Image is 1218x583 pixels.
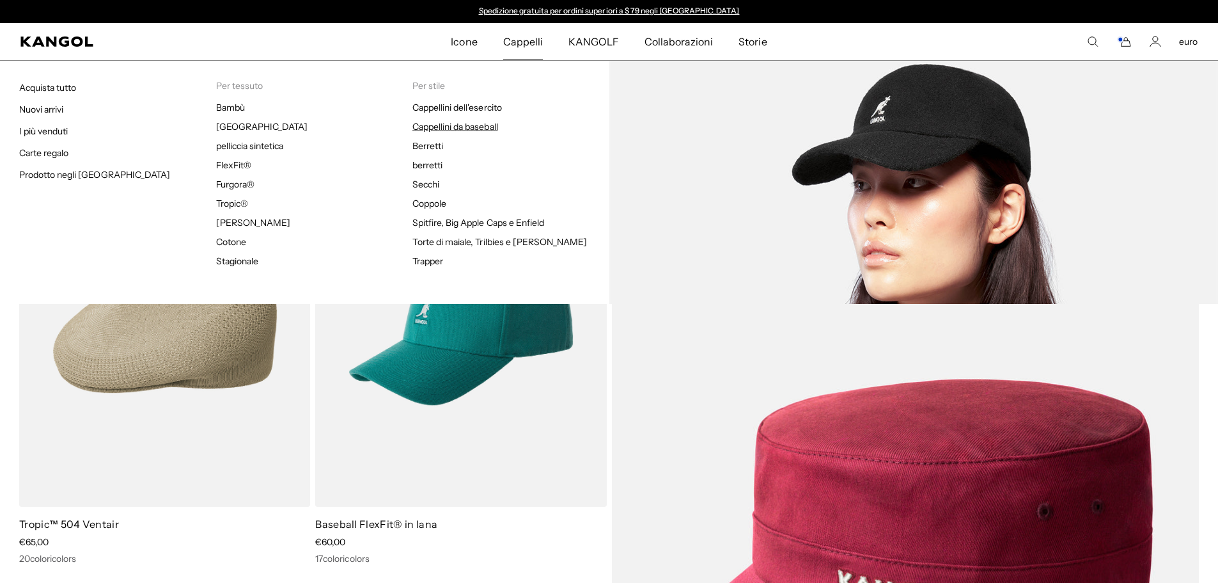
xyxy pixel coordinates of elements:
[412,102,502,113] a: Cappellini dell'esercito
[412,217,544,228] a: Spitfire, Big Apple Caps e Enfield
[1179,36,1198,47] button: euro
[216,255,258,267] a: Stagionale
[216,80,263,92] font: Per tessuto
[216,102,245,113] a: Bambù
[19,141,310,507] img: Tropic™ 504 Ventair
[503,35,543,48] font: Cappelli
[568,35,619,48] font: KANGOLF
[438,23,490,60] a: Icone
[30,553,52,564] font: colori
[216,159,251,171] a: FlexFit®
[478,6,741,17] div: Annuncio
[216,236,246,248] a: Cotone
[20,36,299,47] a: Kangol
[1087,36,1098,47] summary: Cerca qui
[216,140,284,152] a: pelliccia sintetica
[19,147,68,159] a: Carte regalo
[478,6,741,17] slideshow-component: Barra degli annunci
[412,159,442,171] a: berretti
[19,104,63,115] a: Nuovi arrivi
[412,236,587,248] a: Torte di maiale, Trilbies e [PERSON_NAME]
[315,518,437,531] a: Baseball FlexFit® in lana
[19,125,68,137] a: I più venduti
[412,121,498,132] a: Cappellini da baseball
[451,35,477,48] font: Icone
[323,553,345,564] font: colori
[216,179,254,190] a: Furgora®
[19,169,170,180] a: Prodotto negli [GEOGRAPHIC_DATA]
[738,35,767,48] font: Storie
[315,141,606,507] img: Baseball FlexFit® in lana
[19,518,119,531] a: Tropic™ 504 Ventair
[490,23,556,60] a: Cappelli
[19,536,49,548] font: €65,00
[315,536,345,548] font: €60,00
[1150,36,1161,47] a: Account
[412,179,439,190] a: Secchi
[412,255,443,267] a: Trapper
[19,553,30,564] font: 20
[412,198,446,209] a: Coppole
[412,140,443,152] a: Berretti
[216,217,290,228] a: [PERSON_NAME]
[478,6,741,17] div: 1 di 2
[556,23,632,60] a: KANGOLF
[216,121,308,132] a: [GEOGRAPHIC_DATA]
[315,553,323,564] font: 17
[412,80,445,92] font: Per stile
[19,82,76,93] a: Acquista tutto
[644,35,713,48] font: Collaborazioni
[632,23,726,60] a: Collaborazioni
[726,23,779,60] a: Storie
[315,553,606,564] div: colors
[216,198,248,209] a: Tropic®
[1116,36,1132,47] button: Carrello
[479,6,740,15] a: Spedizione gratuita per ordini superiori a $ 79 negli [GEOGRAPHIC_DATA]
[19,553,310,564] div: colors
